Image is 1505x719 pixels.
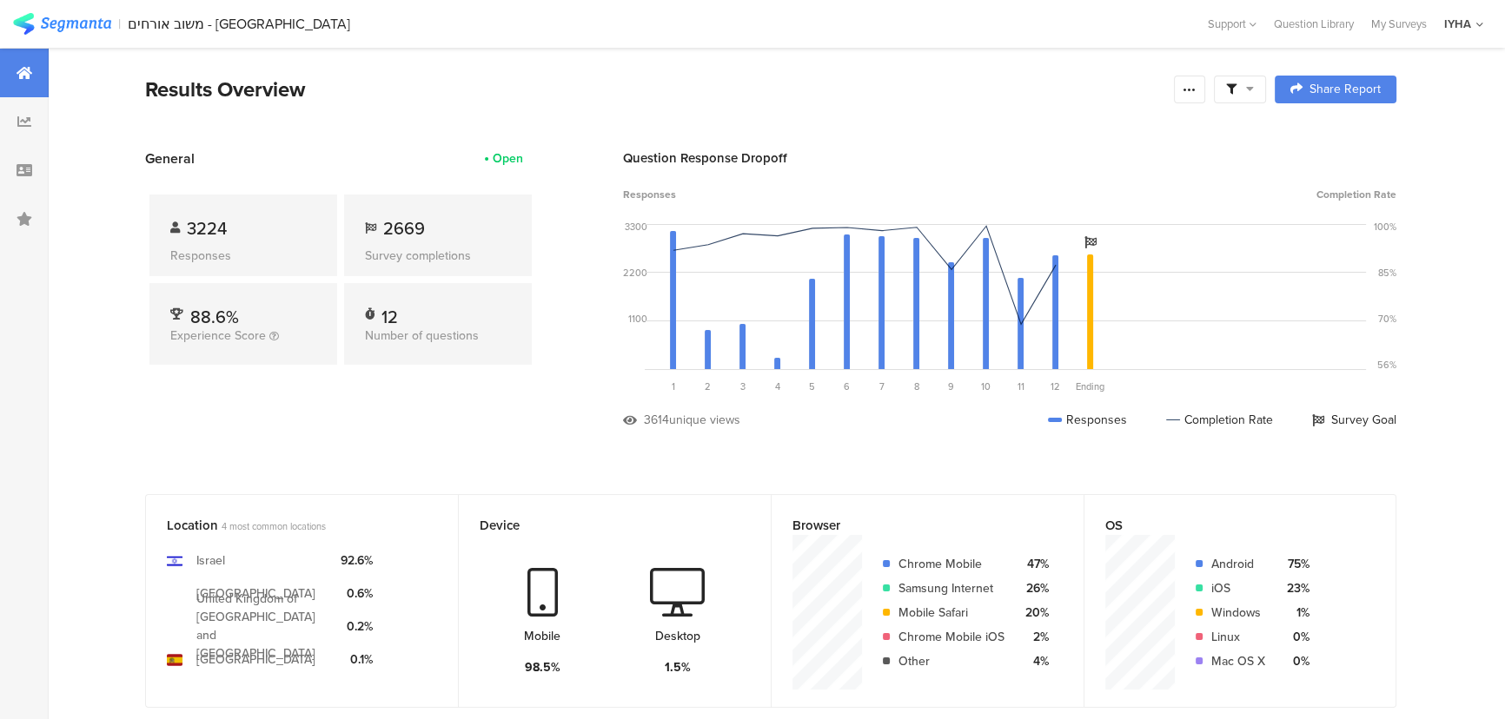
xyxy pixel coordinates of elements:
[196,590,327,663] div: United Kingdom of [GEOGRAPHIC_DATA] and [GEOGRAPHIC_DATA]
[1362,16,1435,32] a: My Surveys
[644,411,669,429] div: 3614
[187,215,227,241] span: 3224
[1279,604,1309,622] div: 1%
[170,327,266,345] span: Experience Score
[1051,379,1060,393] span: 12
[145,148,195,168] span: General
[1211,628,1265,646] div: Linux
[1279,628,1309,646] div: 0%
[190,304,239,330] span: 88.6%
[879,379,885,393] span: 7
[1105,516,1346,535] div: OS
[341,650,373,669] div: 0.1%
[623,187,676,202] span: Responses
[1378,312,1396,326] div: 70%
[365,247,511,265] div: Survey completions
[775,379,780,393] span: 4
[1374,220,1396,234] div: 100%
[1279,579,1309,597] div: 23%
[1211,555,1265,573] div: Android
[1211,579,1265,597] div: iOS
[898,555,1004,573] div: Chrome Mobile
[672,379,675,393] span: 1
[524,627,560,645] div: Mobile
[665,658,691,676] div: 1.5%
[1316,187,1396,202] span: Completion Rate
[1377,358,1396,372] div: 56%
[898,652,1004,670] div: Other
[740,379,746,393] span: 3
[628,312,647,326] div: 1100
[381,304,398,321] div: 12
[792,516,1034,535] div: Browser
[1279,652,1309,670] div: 0%
[1018,628,1049,646] div: 2%
[1211,604,1265,622] div: Windows
[898,579,1004,597] div: Samsung Internet
[705,379,711,393] span: 2
[145,74,1165,105] div: Results Overview
[1444,16,1471,32] div: IYHA
[625,220,647,234] div: 3300
[222,519,326,533] span: 4 most common locations
[948,379,954,393] span: 9
[196,551,225,570] div: Israel
[898,628,1004,646] div: Chrome Mobile iOS
[669,411,740,429] div: unique views
[365,327,479,345] span: Number of questions
[118,14,121,34] div: |
[1084,236,1097,248] i: Survey Goal
[493,149,523,168] div: Open
[196,650,315,669] div: [GEOGRAPHIC_DATA]
[167,516,408,535] div: Location
[383,215,425,241] span: 2669
[914,379,919,393] span: 8
[1208,10,1256,37] div: Support
[1166,411,1273,429] div: Completion Rate
[341,584,373,603] div: 0.6%
[196,584,315,603] div: [GEOGRAPHIC_DATA]
[809,379,815,393] span: 5
[1018,555,1049,573] div: 47%
[341,551,373,570] div: 92.6%
[13,13,111,35] img: segmanta logo
[1018,604,1049,622] div: 20%
[623,266,647,280] div: 2200
[1309,83,1381,96] span: Share Report
[1018,579,1049,597] div: 26%
[1073,379,1108,393] div: Ending
[1265,16,1362,32] a: Question Library
[170,247,316,265] div: Responses
[1211,652,1265,670] div: Mac OS X
[128,16,350,32] div: משוב אורחים - [GEOGRAPHIC_DATA]
[898,604,1004,622] div: Mobile Safari
[1378,266,1396,280] div: 85%
[1279,555,1309,573] div: 75%
[1312,411,1396,429] div: Survey Goal
[623,148,1396,168] div: Question Response Dropoff
[1018,652,1049,670] div: 4%
[341,617,373,636] div: 0.2%
[844,379,850,393] span: 6
[981,379,991,393] span: 10
[480,516,721,535] div: Device
[1018,379,1024,393] span: 11
[655,627,700,645] div: Desktop
[525,658,560,676] div: 98.5%
[1048,411,1127,429] div: Responses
